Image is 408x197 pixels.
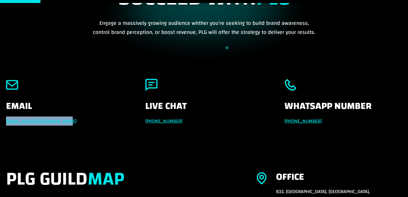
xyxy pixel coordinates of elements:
[284,101,402,117] h4: Whatsapp Number
[6,79,18,91] img: email
[378,168,408,197] div: Виджет чата
[276,172,304,182] div: Office
[6,117,76,126] a: [EMAIL_ADDRESS][DOMAIN_NAME]
[378,168,408,197] iframe: Chat Widget
[284,117,322,126] a: [PHONE_NUMBER]
[145,117,182,126] a: [PHONE_NUMBER]
[6,101,124,117] h4: Email
[145,101,263,117] h4: Live Chat
[88,162,124,196] strong: Map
